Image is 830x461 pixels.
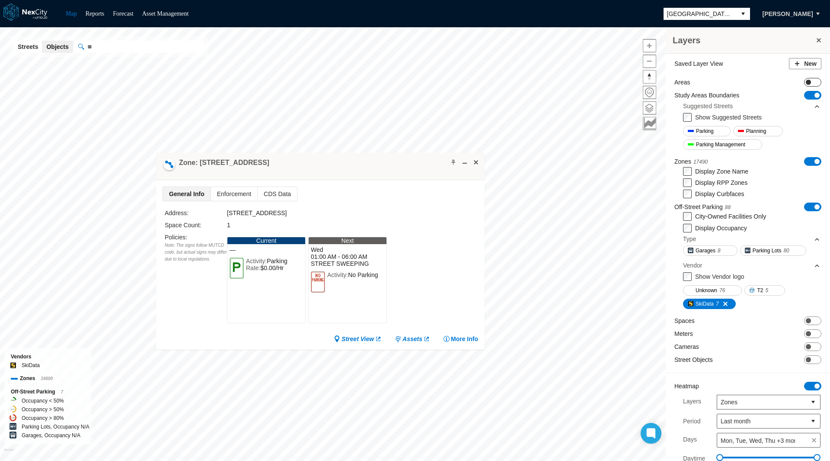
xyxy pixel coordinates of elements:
label: Meters [674,329,693,338]
button: SkiData7 [683,299,736,309]
div: Vendor [683,261,702,270]
div: Type [683,235,696,243]
label: Display RPP Zones [695,179,747,186]
button: Objects [42,41,73,53]
span: Activity: [327,271,348,278]
span: 01:00 AM - 06:00 AM [311,253,384,260]
span: [GEOGRAPHIC_DATA][PERSON_NAME] [667,10,733,18]
a: Map [66,10,77,17]
label: SkiData [22,361,40,370]
label: City-Owned Facilities Only [695,213,766,220]
a: Reports [86,10,105,17]
span: — [230,246,303,253]
label: Layers [683,395,701,409]
label: Display Curbfaces [695,190,744,197]
button: select [806,395,820,409]
label: Show Suggested Streets [695,114,762,121]
span: Mon, Tue, Wed, Thu +3 more [721,436,799,445]
span: 17490 [693,159,708,165]
span: STREET SWEEPING [311,260,384,267]
button: More Info [443,335,478,343]
button: Garages8 [683,245,737,256]
span: T2 [757,286,763,295]
span: 8 [718,246,721,255]
a: Assets [395,335,430,343]
label: Parking Lots, Occupancy N/A [22,422,89,431]
a: Mapbox homepage [4,448,14,458]
label: Areas [674,78,690,87]
button: select [736,8,750,20]
button: Streets [13,41,42,53]
label: Show Vendor logo [695,273,744,280]
span: Zoom out [643,55,656,68]
button: select [806,414,820,428]
label: Occupancy > 80% [22,414,64,422]
span: 5 [765,286,768,295]
label: Study Areas Boundaries [674,91,739,100]
button: Parking Lots80 [740,245,806,256]
div: Suggested Streets [683,100,820,113]
label: Spaces [674,316,695,325]
span: Zones [721,398,803,406]
label: Period [683,417,700,426]
label: Zones [674,157,708,166]
span: 76 [719,286,725,295]
label: Saved Layer View [674,59,723,68]
div: Vendors [11,352,85,361]
div: [STREET_ADDRESS] [227,208,384,218]
span: Activity: [246,258,267,264]
span: More Info [451,335,478,343]
label: Display Zone Name [695,168,748,175]
label: Display Occupancy [695,225,747,232]
button: Home [643,86,656,99]
button: Zoom in [643,39,656,52]
span: 7 [61,390,64,394]
label: Space Count: [165,222,201,229]
span: New [804,59,817,68]
span: Unknown [696,286,717,295]
label: Cameras [674,342,699,351]
a: Forecast [113,10,133,17]
span: 16600 [41,376,53,381]
span: Streets [18,42,38,51]
label: Garages, Occupancy N/A [22,431,80,440]
h4: Double-click to make header text selectable [179,158,269,168]
button: Key metrics [643,117,656,130]
div: Zones [11,374,85,383]
span: Parking [267,258,287,264]
div: Vendor [683,259,820,272]
span: Assets [402,335,422,343]
div: 0 - 1440 [720,457,817,458]
span: Parking Lots [753,246,782,255]
span: [PERSON_NAME] [763,10,813,18]
button: Zoom out [643,55,656,68]
span: Enforcement [211,187,257,201]
span: 88 [725,204,731,210]
span: 80 [783,246,789,255]
label: Street Objects [674,355,713,364]
button: T25 [744,285,785,296]
a: Asset Management [142,10,189,17]
button: Reset bearing to north [643,70,656,84]
button: Planning [733,126,783,136]
h3: Layers [673,34,814,46]
button: Unknown76 [683,285,742,296]
span: General Info [163,187,211,201]
button: New [789,58,821,69]
span: clear [808,434,820,446]
span: Rate: [246,264,260,271]
button: Parking Management [683,139,762,150]
span: Parking [696,127,714,135]
div: Type [683,232,820,245]
div: Current [227,237,305,244]
span: Drag [716,454,723,461]
label: Days [683,433,697,448]
label: Off-Street Parking [674,203,731,212]
button: Parking [683,126,731,136]
span: Parking Management [696,140,745,149]
span: CDS Data [258,187,297,201]
span: $0.00/Hr [260,264,284,271]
